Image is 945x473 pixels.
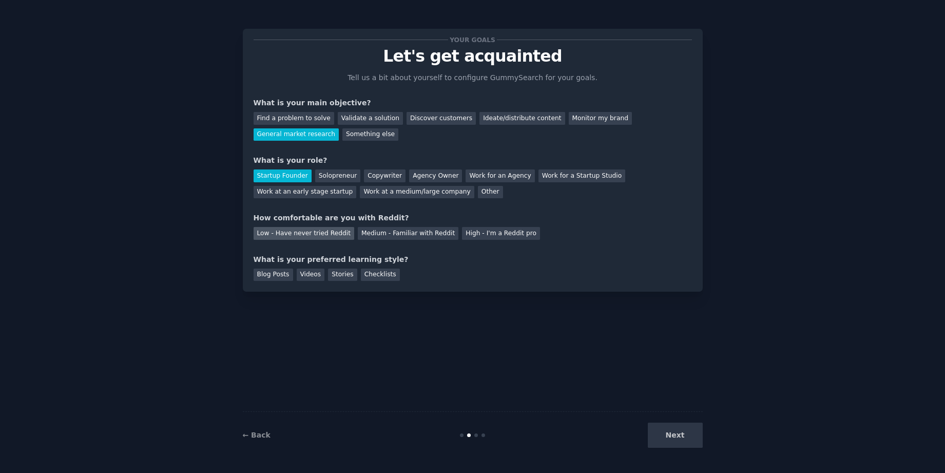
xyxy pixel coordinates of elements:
[569,112,632,125] div: Monitor my brand
[254,155,692,166] div: What is your role?
[328,269,357,281] div: Stories
[254,98,692,108] div: What is your main objective?
[254,213,692,223] div: How comfortable are you with Reddit?
[254,128,339,141] div: General market research
[448,34,497,45] span: Your goals
[538,169,625,182] div: Work for a Startup Studio
[409,169,462,182] div: Agency Owner
[254,254,692,265] div: What is your preferred learning style?
[254,269,293,281] div: Blog Posts
[243,431,271,439] a: ← Back
[466,169,534,182] div: Work for an Agency
[358,227,458,240] div: Medium - Familiar with Reddit
[254,186,357,199] div: Work at an early stage startup
[364,169,406,182] div: Copywriter
[407,112,476,125] div: Discover customers
[254,112,334,125] div: Find a problem to solve
[342,128,398,141] div: Something else
[343,72,602,83] p: Tell us a bit about yourself to configure GummySearch for your goals.
[360,186,474,199] div: Work at a medium/large company
[462,227,540,240] div: High - I'm a Reddit pro
[479,112,565,125] div: Ideate/distribute content
[361,269,400,281] div: Checklists
[254,227,354,240] div: Low - Have never tried Reddit
[297,269,325,281] div: Videos
[254,47,692,65] p: Let's get acquainted
[315,169,360,182] div: Solopreneur
[254,169,312,182] div: Startup Founder
[478,186,503,199] div: Other
[338,112,403,125] div: Validate a solution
